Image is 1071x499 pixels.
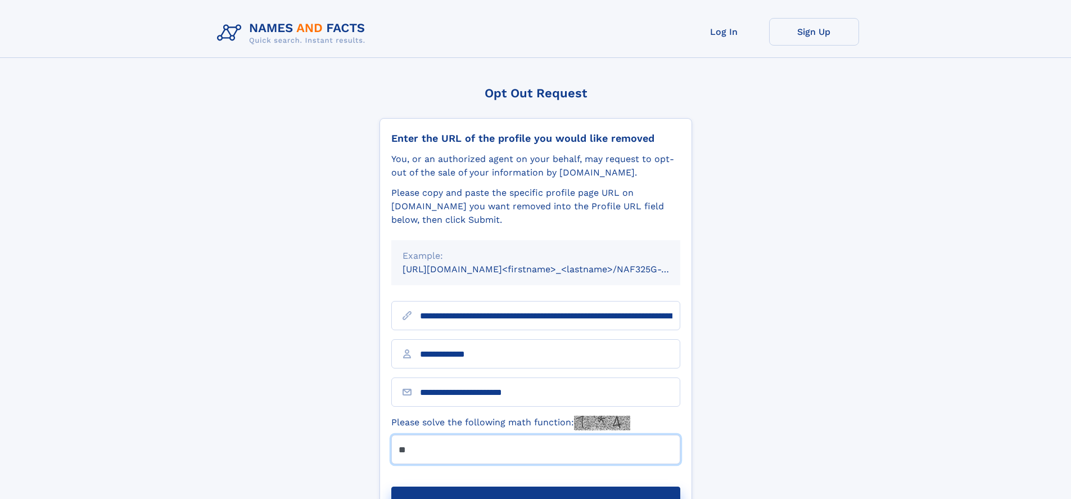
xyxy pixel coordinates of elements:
[391,416,630,430] label: Please solve the following math function:
[391,152,680,179] div: You, or an authorized agent on your behalf, may request to opt-out of the sale of your informatio...
[391,186,680,227] div: Please copy and paste the specific profile page URL on [DOMAIN_NAME] you want removed into the Pr...
[403,249,669,263] div: Example:
[391,132,680,145] div: Enter the URL of the profile you would like removed
[403,264,702,275] small: [URL][DOMAIN_NAME]<firstname>_<lastname>/NAF325G-xxxxxxxx
[213,18,374,48] img: Logo Names and Facts
[679,18,769,46] a: Log In
[769,18,859,46] a: Sign Up
[379,86,692,100] div: Opt Out Request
